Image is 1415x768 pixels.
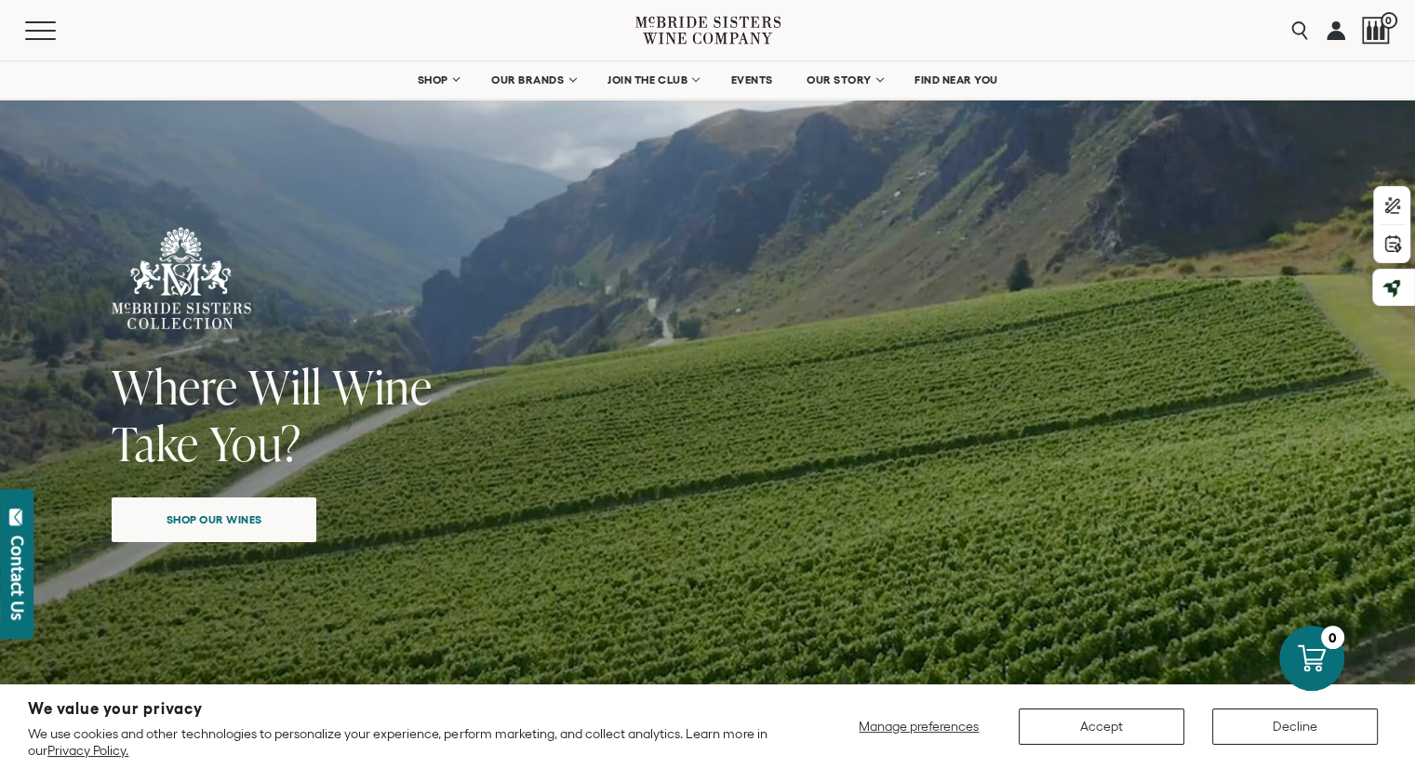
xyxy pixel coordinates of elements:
button: Accept [1019,708,1184,745]
button: Decline [1212,708,1378,745]
div: 0 [1321,626,1344,649]
span: SHOP [417,73,448,86]
a: Shop our wines [112,497,316,542]
span: 0 [1381,12,1397,29]
span: Take [112,411,199,475]
h2: We value your privacy [28,701,780,717]
a: FIND NEAR YOU [902,61,1010,99]
span: Where [112,354,238,418]
span: Will [248,354,322,418]
a: OUR BRANDS [479,61,586,99]
div: Contact Us [8,536,27,620]
a: JOIN THE CLUB [595,61,710,99]
span: EVENTS [731,73,773,86]
a: OUR STORY [794,61,894,99]
a: EVENTS [719,61,785,99]
a: Privacy Policy. [47,743,128,758]
button: Manage preferences [848,708,991,745]
a: SHOP [405,61,470,99]
span: You? [209,411,301,475]
span: Shop our wines [134,501,295,537]
p: We use cookies and other technologies to personalize your experience, perform marketing, and coll... [28,725,780,759]
span: FIND NEAR YOU [914,73,998,86]
span: Manage preferences [859,719,979,734]
button: Mobile Menu Trigger [25,21,92,40]
span: Wine [332,354,433,418]
span: OUR BRANDS [491,73,564,86]
span: JOIN THE CLUB [607,73,687,86]
span: OUR STORY [807,73,872,86]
